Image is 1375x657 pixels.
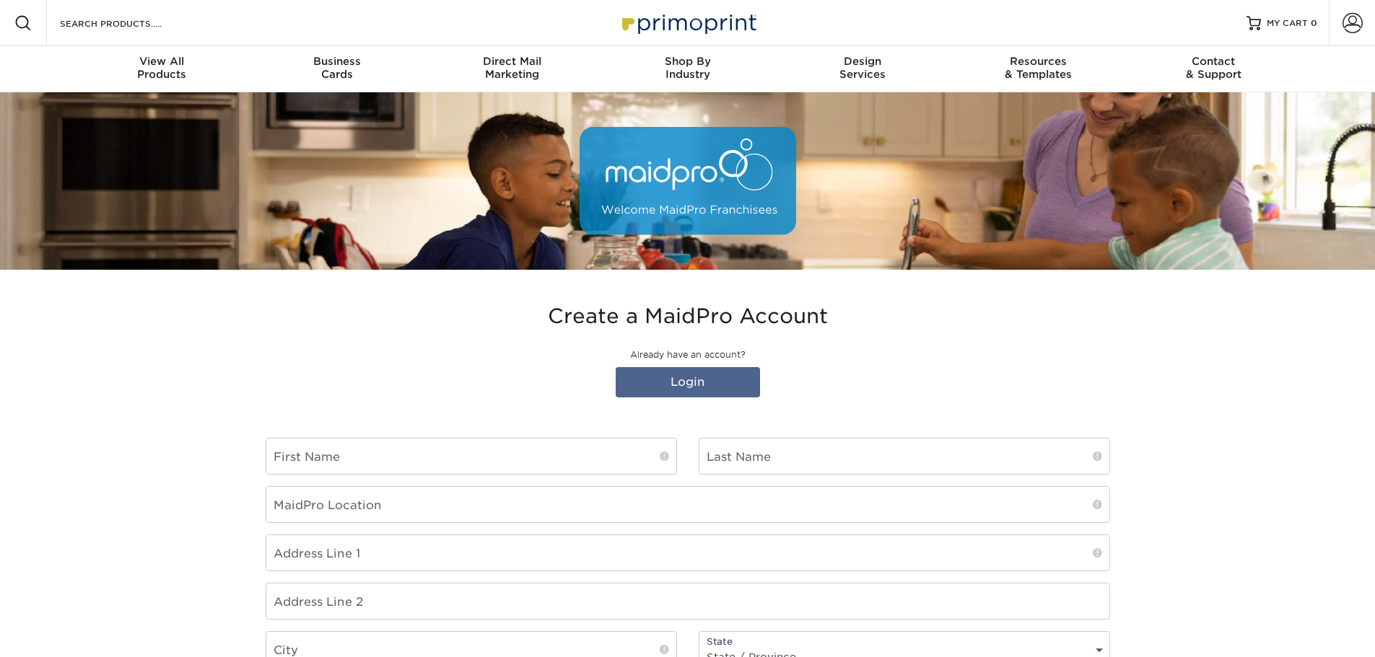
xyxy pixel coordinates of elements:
div: Marketing [424,55,600,81]
img: Primoprint [616,7,760,38]
div: & Support [1126,55,1301,81]
span: View All [74,55,250,68]
span: MY CART [1267,17,1308,30]
a: Shop ByIndustry [600,46,775,92]
span: 0 [1311,18,1317,28]
span: Resources [951,55,1126,68]
div: & Templates [951,55,1126,81]
span: Business [249,55,424,68]
div: Services [775,55,951,81]
h3: Create a MaidPro Account [266,304,1110,329]
div: Industry [600,55,775,81]
a: Contact& Support [1126,46,1301,92]
span: Direct Mail [424,55,600,68]
a: Direct MailMarketing [424,46,600,92]
a: DesignServices [775,46,951,92]
div: Cards [249,55,424,81]
a: View AllProducts [74,46,250,92]
img: MaidPro [580,127,796,235]
a: Login [616,367,760,397]
div: Products [74,55,250,81]
span: Contact [1126,55,1301,68]
input: SEARCH PRODUCTS..... [58,14,199,32]
p: Already have an account? [266,348,1110,361]
a: Resources& Templates [951,46,1126,92]
a: BusinessCards [249,46,424,92]
span: Shop By [600,55,775,68]
span: Design [775,55,951,68]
